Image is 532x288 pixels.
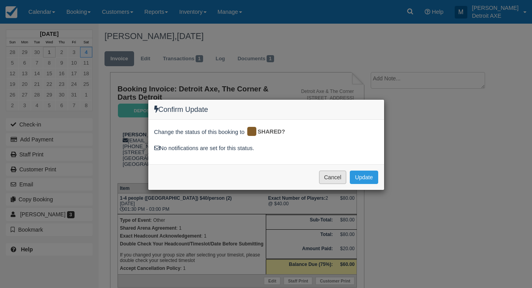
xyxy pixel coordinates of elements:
button: Update [350,171,378,184]
div: No notifications are set for this status. [154,144,378,152]
h4: Confirm Update [154,106,378,114]
span: Change the status of this booking to [154,128,245,138]
button: Cancel [319,171,347,184]
div: SHARED? [246,126,291,138]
